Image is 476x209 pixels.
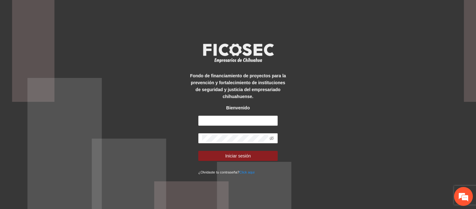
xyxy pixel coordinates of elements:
small: ¿Olvidaste tu contraseña? [198,170,254,174]
button: Iniciar sesión [198,151,278,161]
img: logo [199,41,277,65]
strong: Fondo de financiamiento de proyectos para la prevención y fortalecimiento de instituciones de seg... [190,73,286,99]
span: Iniciar sesión [225,152,251,159]
a: Click aqui [239,170,255,174]
strong: Bienvenido [226,105,250,110]
span: eye-invisible [270,136,274,140]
